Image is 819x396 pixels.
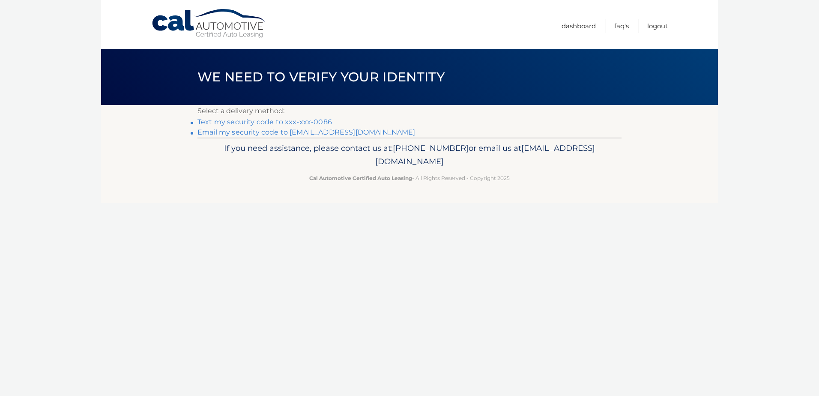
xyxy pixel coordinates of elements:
a: Cal Automotive [151,9,267,39]
p: Select a delivery method: [197,105,622,117]
p: - All Rights Reserved - Copyright 2025 [203,174,616,183]
a: Text my security code to xxx-xxx-0086 [197,118,332,126]
strong: Cal Automotive Certified Auto Leasing [309,175,412,181]
a: Dashboard [562,19,596,33]
a: FAQ's [614,19,629,33]
span: [PHONE_NUMBER] [393,143,469,153]
a: Email my security code to [EMAIL_ADDRESS][DOMAIN_NAME] [197,128,415,136]
span: We need to verify your identity [197,69,445,85]
p: If you need assistance, please contact us at: or email us at [203,141,616,169]
a: Logout [647,19,668,33]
